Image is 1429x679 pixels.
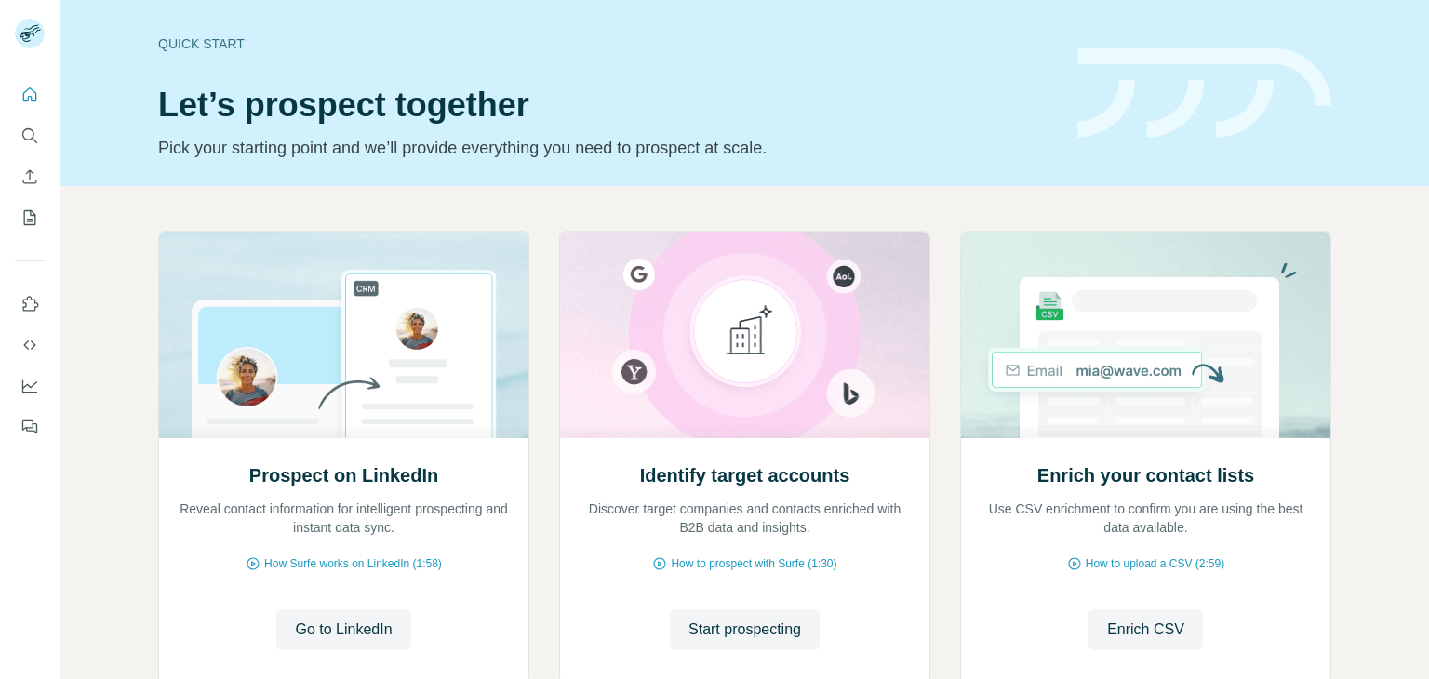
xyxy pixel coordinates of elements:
[671,555,836,572] span: How to prospect with Surfe (1:30)
[276,609,410,650] button: Go to LinkedIn
[1037,462,1254,488] h2: Enrich your contact lists
[1086,555,1224,572] span: How to upload a CSV (2:59)
[670,609,820,650] button: Start prospecting
[158,232,529,438] img: Prospect on LinkedIn
[559,232,930,438] img: Identify target accounts
[15,328,45,362] button: Use Surfe API
[15,287,45,321] button: Use Surfe on LinkedIn
[178,499,510,537] p: Reveal contact information for intelligent prospecting and instant data sync.
[579,499,911,537] p: Discover target companies and contacts enriched with B2B data and insights.
[1077,48,1331,139] img: banner
[980,499,1312,537] p: Use CSV enrichment to confirm you are using the best data available.
[158,87,1055,124] h1: Let’s prospect together
[264,555,442,572] span: How Surfe works on LinkedIn (1:58)
[688,619,801,641] span: Start prospecting
[960,232,1331,438] img: Enrich your contact lists
[1107,619,1184,641] span: Enrich CSV
[640,462,850,488] h2: Identify target accounts
[15,201,45,234] button: My lists
[158,34,1055,53] div: Quick start
[15,160,45,193] button: Enrich CSV
[15,78,45,112] button: Quick start
[15,369,45,403] button: Dashboard
[295,619,392,641] span: Go to LinkedIn
[15,119,45,153] button: Search
[15,410,45,444] button: Feedback
[158,135,1055,161] p: Pick your starting point and we’ll provide everything you need to prospect at scale.
[249,462,438,488] h2: Prospect on LinkedIn
[1088,609,1203,650] button: Enrich CSV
